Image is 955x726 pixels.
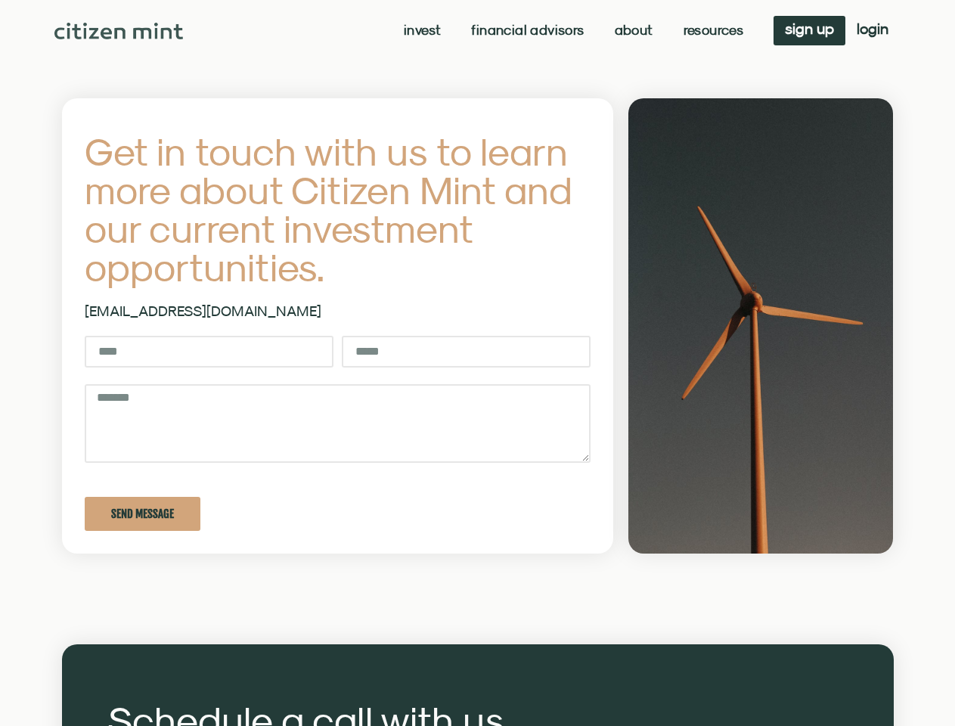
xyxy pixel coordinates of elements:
[111,508,174,520] span: Send Message
[85,336,591,548] form: New Form
[85,132,591,287] h4: Get in touch with us to learn more about Citizen Mint and our current investment opportunities.
[404,23,743,38] nav: Menu
[54,23,184,39] img: Citizen Mint
[785,23,834,34] span: sign up
[857,23,888,34] span: login
[85,302,321,319] a: [EMAIL_ADDRESS][DOMAIN_NAME]
[774,16,845,45] a: sign up
[684,23,744,38] a: Resources
[404,23,441,38] a: Invest
[471,23,584,38] a: Financial Advisors
[845,16,900,45] a: login
[85,497,200,531] button: Send Message
[615,23,653,38] a: About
